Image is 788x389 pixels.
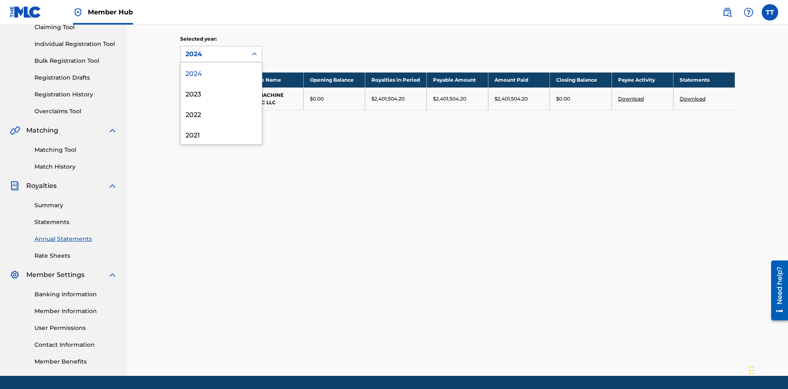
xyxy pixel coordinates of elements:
[34,162,117,171] a: Match History
[34,307,117,316] a: Member Information
[10,270,20,280] img: Member Settings
[34,357,117,366] a: Member Benefits
[181,83,262,103] div: 2023
[550,72,612,87] th: Closing Balance
[34,235,117,243] a: Annual Statements
[10,181,20,191] img: Royalties
[26,126,58,135] span: Matching
[371,95,405,103] p: $2,401,504.20
[34,57,117,65] a: Bulk Registration Tool
[747,350,788,389] iframe: Chat Widget
[303,72,365,87] th: Opening Balance
[73,7,83,17] img: Top Rightsholder
[108,181,117,191] img: expand
[618,96,644,102] a: Download
[108,126,117,135] img: expand
[34,40,117,48] a: Individual Registration Tool
[242,72,303,87] th: Payee Name
[34,146,117,154] a: Matching Tool
[34,324,117,332] a: User Permissions
[186,49,242,59] div: 2024
[495,95,528,103] p: $2,401,504.20
[10,6,41,18] img: MLC Logo
[488,72,550,87] th: Amount Paid
[765,257,788,325] iframe: Resource Center
[26,181,57,191] span: Royalties
[719,4,735,21] a: Public Search
[740,4,757,21] div: Help
[34,290,117,299] a: Banking Information
[680,96,706,102] a: Download
[34,23,117,32] a: Claiming Tool
[744,7,754,17] img: help
[722,7,732,17] img: search
[310,95,324,103] p: $0.00
[365,72,426,87] th: Royalties in Period
[427,72,488,87] th: Payable Amount
[34,201,117,210] a: Summary
[181,124,262,144] div: 2021
[180,35,262,43] p: Selected year:
[108,270,117,280] img: expand
[88,7,133,17] span: Member Hub
[181,103,262,124] div: 2022
[34,341,117,349] a: Contact Information
[34,73,117,82] a: Registration Drafts
[34,107,117,116] a: Overclaims Tool
[34,218,117,227] a: Statements
[749,358,754,382] div: Drag
[34,90,117,99] a: Registration History
[181,62,262,83] div: 2024
[612,72,673,87] th: Payee Activity
[433,95,466,103] p: $2,401,504.20
[34,252,117,260] a: Rate Sheets
[26,270,85,280] span: Member Settings
[242,87,303,110] td: BIG MACHINE MUSIC LLC
[10,126,20,135] img: Matching
[556,95,570,103] p: $0.00
[673,72,735,87] th: Statements
[762,4,778,21] div: User Menu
